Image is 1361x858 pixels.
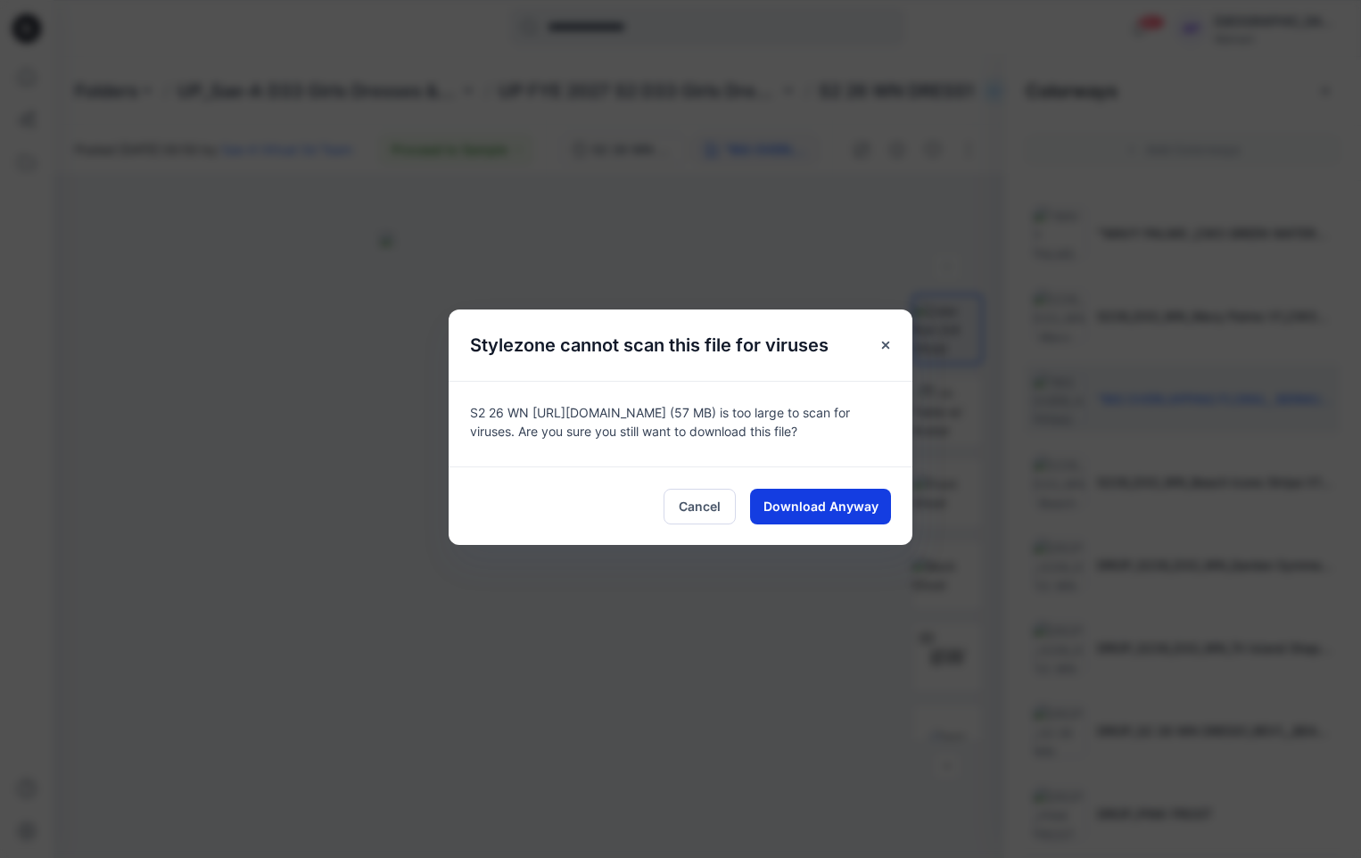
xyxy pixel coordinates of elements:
[449,381,912,466] div: S2 26 WN [URL][DOMAIN_NAME] (57 MB) is too large to scan for viruses. Are you sure you still want...
[750,489,891,524] button: Download Anyway
[664,489,736,524] button: Cancel
[449,309,850,381] h5: Stylezone cannot scan this file for viruses
[870,329,902,361] button: Close
[763,497,878,516] span: Download Anyway
[679,497,721,516] span: Cancel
